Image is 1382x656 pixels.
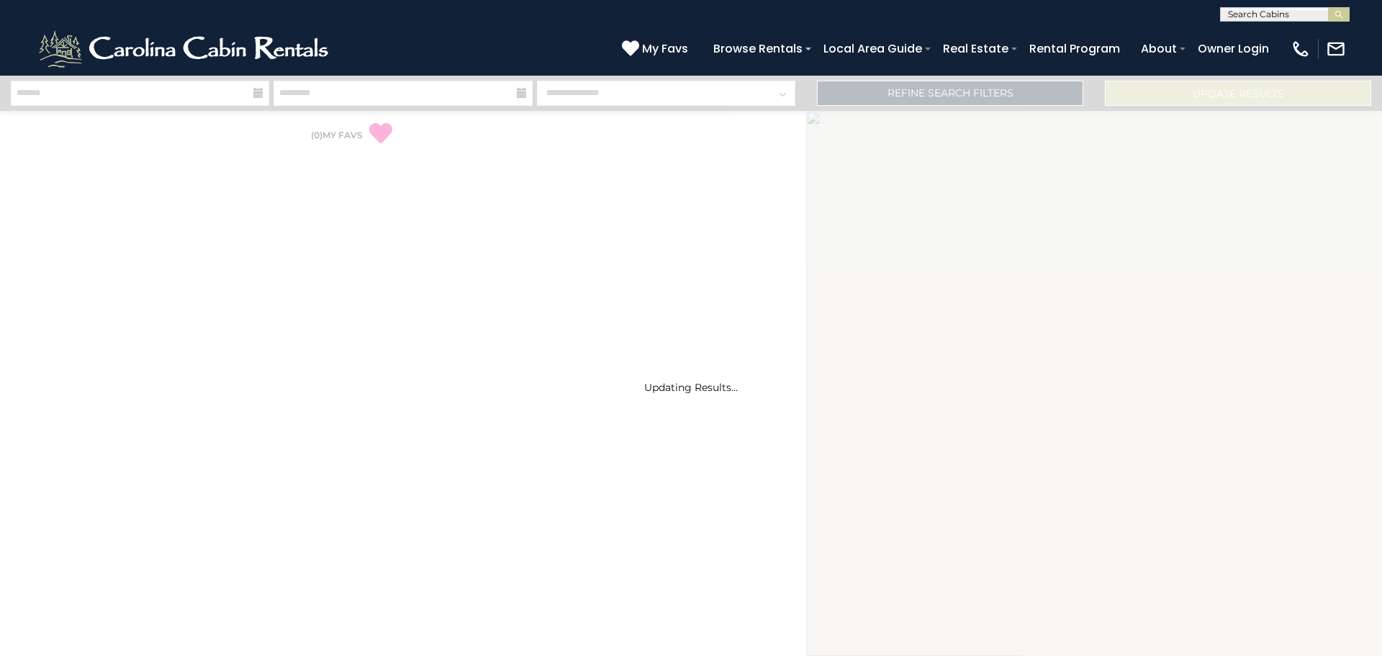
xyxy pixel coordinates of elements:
img: White-1-2.png [36,27,335,71]
span: My Favs [642,40,688,58]
a: About [1134,36,1184,61]
img: phone-regular-white.png [1291,39,1311,59]
a: Local Area Guide [816,36,929,61]
a: Owner Login [1191,36,1276,61]
a: Rental Program [1022,36,1127,61]
a: My Favs [622,40,692,58]
img: mail-regular-white.png [1326,39,1346,59]
a: Real Estate [936,36,1016,61]
a: Browse Rentals [706,36,810,61]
